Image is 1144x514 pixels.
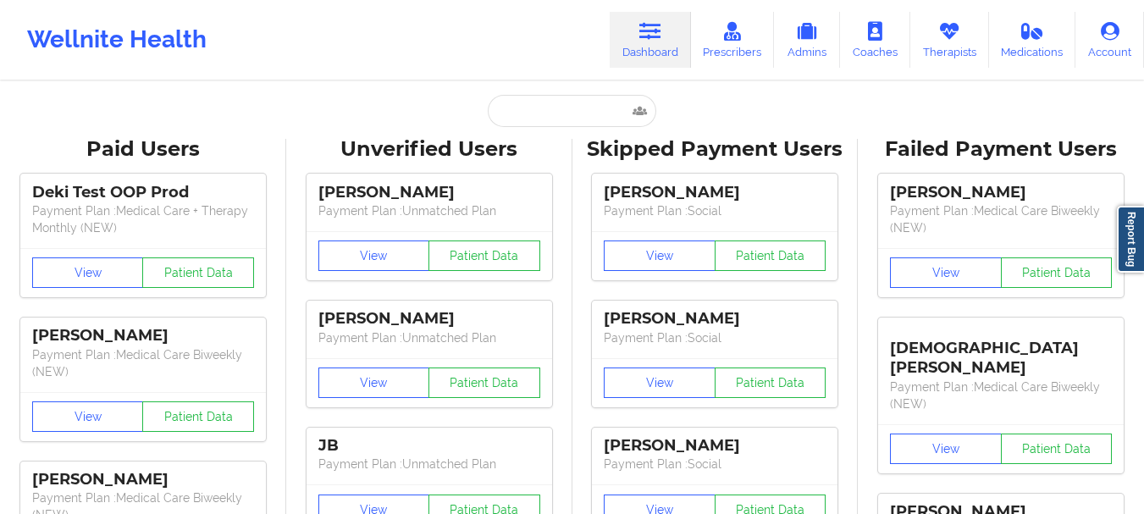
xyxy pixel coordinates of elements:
[890,202,1112,236] p: Payment Plan : Medical Care Biweekly (NEW)
[890,257,1002,288] button: View
[318,329,540,346] p: Payment Plan : Unmatched Plan
[584,136,847,163] div: Skipped Payment Users
[890,434,1002,464] button: View
[890,326,1112,378] div: [DEMOGRAPHIC_DATA][PERSON_NAME]
[604,240,716,271] button: View
[142,257,254,288] button: Patient Data
[12,136,274,163] div: Paid Users
[428,368,540,398] button: Patient Data
[910,12,989,68] a: Therapists
[1001,434,1113,464] button: Patient Data
[604,202,826,219] p: Payment Plan : Social
[604,368,716,398] button: View
[604,456,826,473] p: Payment Plan : Social
[318,368,430,398] button: View
[840,12,910,68] a: Coaches
[142,401,254,432] button: Patient Data
[1075,12,1144,68] a: Account
[318,309,540,329] div: [PERSON_NAME]
[604,183,826,202] div: [PERSON_NAME]
[32,346,254,380] p: Payment Plan : Medical Care Biweekly (NEW)
[1001,257,1113,288] button: Patient Data
[715,240,826,271] button: Patient Data
[774,12,840,68] a: Admins
[610,12,691,68] a: Dashboard
[318,183,540,202] div: [PERSON_NAME]
[604,329,826,346] p: Payment Plan : Social
[318,456,540,473] p: Payment Plan : Unmatched Plan
[428,240,540,271] button: Patient Data
[32,202,254,236] p: Payment Plan : Medical Care + Therapy Monthly (NEW)
[691,12,775,68] a: Prescribers
[890,379,1112,412] p: Payment Plan : Medical Care Biweekly (NEW)
[318,240,430,271] button: View
[870,136,1132,163] div: Failed Payment Users
[318,202,540,219] p: Payment Plan : Unmatched Plan
[318,436,540,456] div: JB
[604,309,826,329] div: [PERSON_NAME]
[989,12,1076,68] a: Medications
[32,257,144,288] button: View
[32,401,144,432] button: View
[715,368,826,398] button: Patient Data
[604,436,826,456] div: [PERSON_NAME]
[298,136,561,163] div: Unverified Users
[32,326,254,345] div: [PERSON_NAME]
[1117,206,1144,273] a: Report Bug
[32,183,254,202] div: Deki Test OOP Prod
[32,470,254,489] div: [PERSON_NAME]
[890,183,1112,202] div: [PERSON_NAME]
